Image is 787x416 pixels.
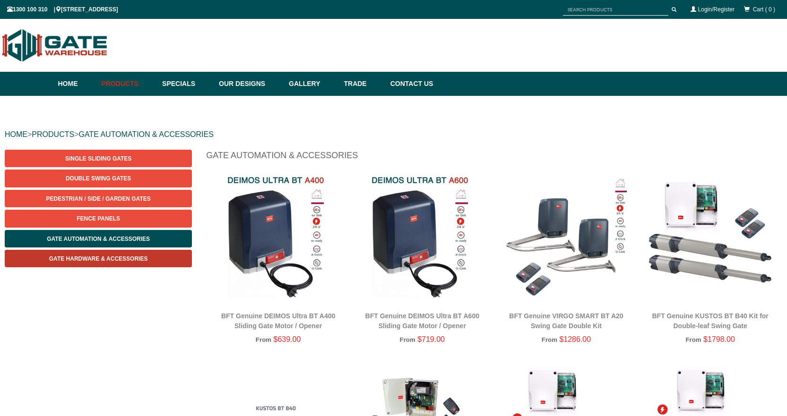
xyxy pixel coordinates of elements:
[49,255,148,262] span: Gate Hardware & Accessories
[5,119,782,150] div: > >
[563,4,668,16] input: SEARCH PRODUCTS
[77,215,120,222] span: Fence Panels
[355,171,490,306] img: BFT Genuine DEIMOS Ultra BT A600 Sliding Gate Motor / Opener - Gate Warehouse
[97,72,158,96] a: Products
[5,250,192,267] a: Gate Hardware & Accessories
[206,150,782,166] h1: Gate Automation & Accessories
[66,175,131,182] span: Double Swing Gates
[339,72,385,96] a: Trade
[5,230,192,247] a: Gate Automation & Accessories
[7,6,118,13] span: 1300 100 310 | [STREET_ADDRESS]
[698,6,735,13] a: Login/Register
[509,312,623,330] a: BFT Genuine VIRGO SMART BT A20 Swing Gate Double Kit
[365,312,479,330] a: BFT Genuine DEIMOS Ultra BT A600 Sliding Gate Motor / Opener
[157,72,214,96] a: Specials
[47,236,150,242] span: Gate Automation & Accessories
[542,336,557,343] span: From
[417,335,445,343] span: $719.00
[32,130,74,138] a: PRODUCTS
[65,155,131,162] span: Single Sliding Gates
[753,6,775,13] span: Cart ( 0 )
[5,210,192,227] a: Fence Panels
[58,72,97,96] a: Home
[78,130,213,138] a: GATE AUTOMATION & ACCESSORIES
[46,195,151,202] span: Pedestrian / Side / Garden Gates
[284,72,339,96] a: Gallery
[400,336,415,343] span: From
[386,72,433,96] a: Contact Us
[5,150,192,167] a: Single Sliding Gates
[5,170,192,187] a: Double Swing Gates
[221,312,335,330] a: BFT Genuine DEIMOS Ultra BT A400 Sliding Gate Motor / Opener
[598,163,787,383] iframe: LiveChat chat widget
[5,130,27,138] a: HOME
[256,336,271,343] span: From
[559,335,591,343] span: $1286.00
[273,335,301,343] span: $639.00
[499,171,634,306] img: BFT Genuine VIRGO SMART BT A20 Swing Gate Double Kit - Gate Warehouse
[5,190,192,207] a: Pedestrian / Side / Garden Gates
[214,72,284,96] a: Our Designs
[211,171,346,306] img: BFT Genuine DEIMOS Ultra BT A400 Sliding Gate Motor / Opener - Gate Warehouse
